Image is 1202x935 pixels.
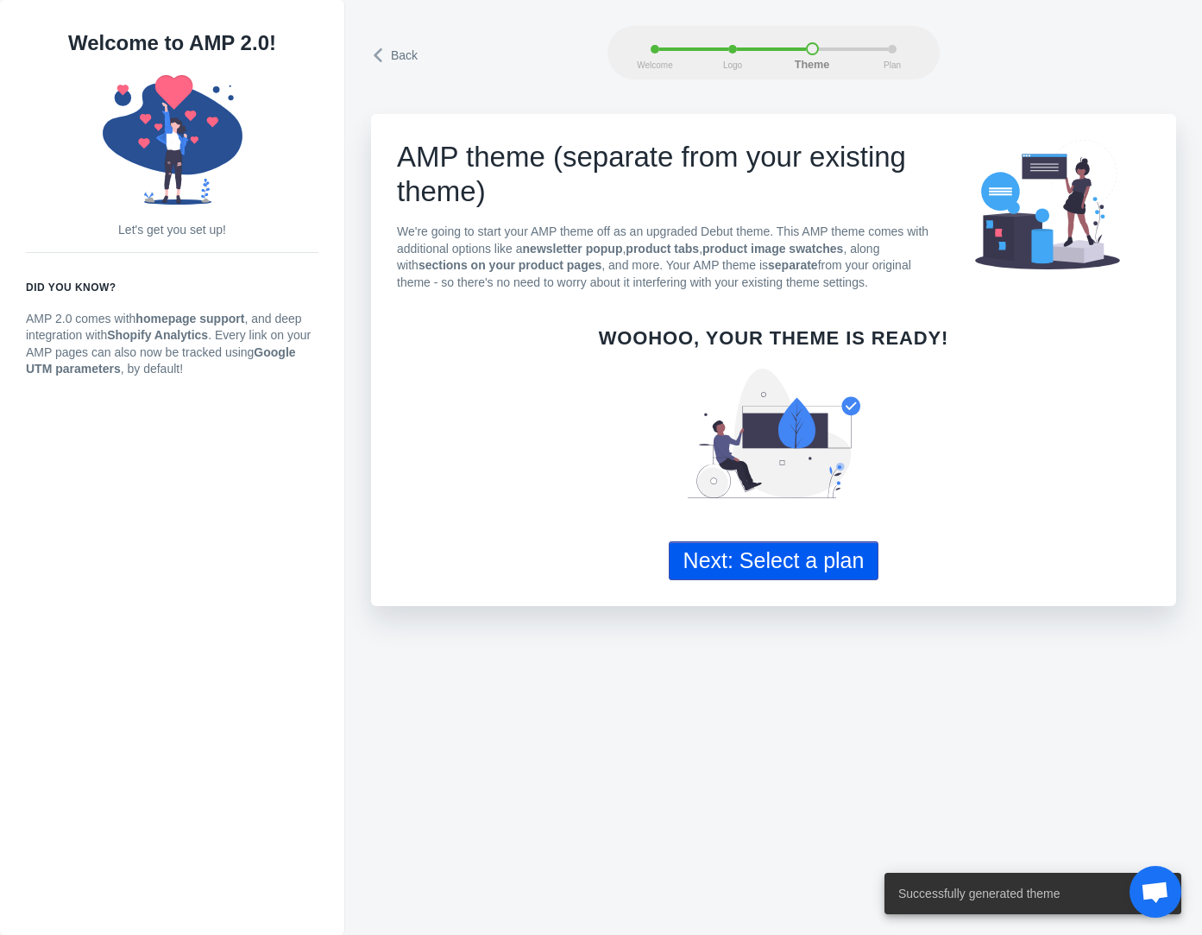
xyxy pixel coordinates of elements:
span: Plan [871,60,914,70]
p: AMP 2.0 comes with , and deep integration with . Every link on your AMP pages can also now be tra... [26,311,318,378]
p: Let's get you set up! [26,222,318,239]
strong: sections on your product pages [418,258,601,272]
span: Back [391,47,418,64]
a: Back [371,42,420,66]
button: Next: Select a plan [669,541,879,580]
strong: homepage support [135,312,244,325]
h1: Welcome to AMP 2.0! [26,26,318,60]
span: Logo [711,60,754,70]
p: We're going to start your AMP theme off as an upgraded Debut theme. This AMP theme comes with add... [397,224,945,291]
strong: newsletter popup [523,242,623,256]
span: Theme [790,60,834,72]
h6: Woohoo, your theme is ready! [397,330,1150,347]
strong: product image swatches [702,242,843,256]
strong: product tabs [626,242,699,256]
strong: Shopify Analytics [107,328,208,342]
span: Welcome [633,60,677,70]
strong: Google UTM parameters [26,345,296,376]
h1: AMP theme (separate from your existing theme) [397,140,945,209]
span: Successfully generated theme [898,885,1060,902]
b: separate [768,258,818,272]
div: Open chat [1130,866,1181,918]
h6: Did you know? [26,279,318,296]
